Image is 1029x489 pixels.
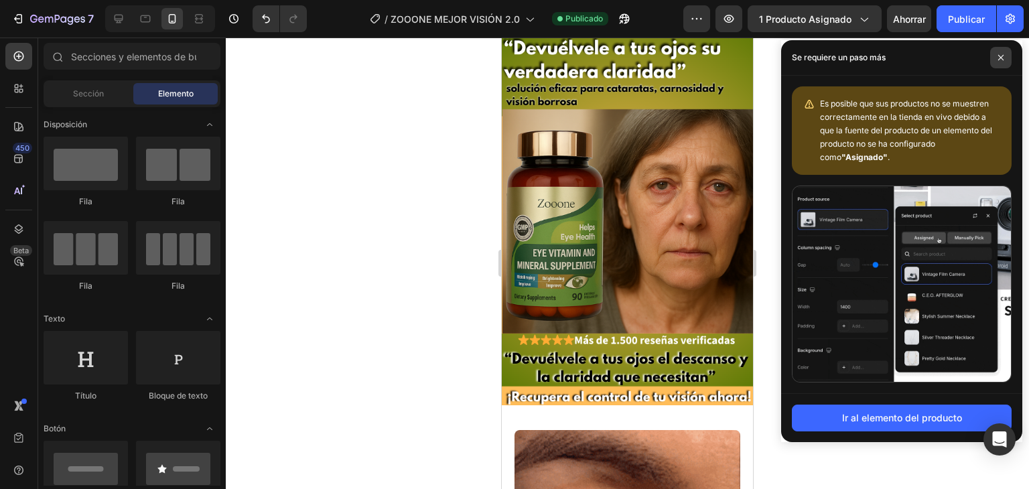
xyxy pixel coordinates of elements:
font: Título [75,391,96,401]
font: 1 producto asignado [759,13,851,25]
font: Fila [79,281,92,291]
font: Ir al elemento del producto [842,412,962,423]
font: Fila [171,196,185,206]
span: Abrir palanca [199,308,220,330]
font: 7 [88,12,94,25]
iframe: Área de diseño [502,38,753,489]
font: Publicar [948,13,985,25]
font: 450 [15,143,29,153]
input: Secciones y elementos de búsqueda [44,43,220,70]
font: Se requiere un paso más [792,52,886,62]
font: ZOOONE MEJOR VISIÓN 2.0 [391,13,520,25]
button: 7 [5,5,100,32]
font: Fila [171,281,185,291]
font: Botón [44,423,66,433]
font: Ahorrar [893,13,926,25]
button: Ir al elemento del producto [792,405,1012,431]
font: Fila [79,196,92,206]
font: Disposición [44,119,87,129]
span: Abrir palanca [199,114,220,135]
button: 1 producto asignado [748,5,882,32]
div: Abrir Intercom Messenger [983,423,1016,456]
font: / [385,13,388,25]
font: Es posible que sus productos no se muestren correctamente en la tienda en vivo debido a que la fu... [820,98,992,162]
button: Publicar [937,5,996,32]
font: Bloque de texto [149,391,208,401]
font: Texto [44,313,65,324]
font: Sección [73,88,104,98]
font: Elemento [158,88,194,98]
font: Beta [13,246,29,255]
font: . [888,152,890,162]
span: Abrir palanca [199,418,220,439]
font: "Asignado" [841,152,888,162]
div: Deshacer/Rehacer [253,5,307,32]
font: Publicado [565,13,603,23]
button: Ahorrar [887,5,931,32]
